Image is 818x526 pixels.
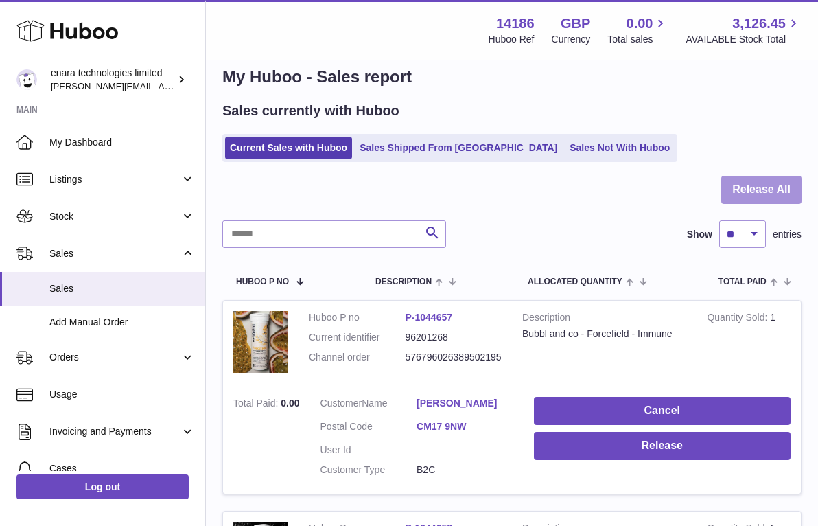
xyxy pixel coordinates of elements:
span: Sales [49,282,195,295]
span: entries [773,228,802,241]
a: Sales Shipped From [GEOGRAPHIC_DATA] [355,137,562,159]
span: Invoicing and Payments [49,425,180,438]
span: Cases [49,462,195,475]
a: P-1044657 [406,312,453,323]
span: 0.00 [627,14,653,33]
span: Add Manual Order [49,316,195,329]
span: [PERSON_NAME][EMAIL_ADDRESS][DOMAIN_NAME] [51,80,275,91]
dt: Current identifier [309,331,406,344]
span: Usage [49,388,195,401]
strong: 14186 [496,14,535,33]
a: 0.00 Total sales [607,14,668,46]
dt: Huboo P no [309,311,406,324]
dd: 576796026389502195 [406,351,502,364]
a: [PERSON_NAME] [417,397,513,410]
span: 3,126.45 [732,14,786,33]
div: Currency [552,33,591,46]
span: Huboo P no [236,277,289,286]
button: Release All [721,176,802,204]
button: Release [534,432,791,460]
h2: Sales currently with Huboo [222,102,399,120]
dt: User Id [320,444,417,457]
dt: Name [320,397,417,413]
span: Customer [320,398,362,409]
span: Orders [49,351,180,364]
span: Stock [49,210,180,223]
span: Listings [49,173,180,186]
a: Log out [16,474,189,499]
div: Bubbl and co - Forcefield - Immune [522,328,686,341]
div: enara technologies limited [51,67,174,93]
strong: Description [522,311,686,328]
span: AVAILABLE Stock Total [686,33,802,46]
span: Total paid [718,277,767,286]
img: Dee@enara.co [16,69,37,90]
dd: B2C [417,464,513,477]
td: 1 [697,301,801,387]
h1: My Huboo - Sales report [222,66,802,88]
dt: Postal Code [320,420,417,437]
dt: Customer Type [320,464,417,477]
span: Total sales [607,33,668,46]
dt: Channel order [309,351,406,364]
strong: Total Paid [233,398,281,412]
span: 0.00 [281,398,299,409]
span: Description [375,277,432,286]
button: Cancel [534,397,791,425]
dd: 96201268 [406,331,502,344]
a: 3,126.45 AVAILABLE Stock Total [686,14,802,46]
a: CM17 9NW [417,420,513,433]
span: ALLOCATED Quantity [528,277,622,286]
strong: Quantity Sold [707,312,770,326]
span: My Dashboard [49,136,195,149]
label: Show [687,228,712,241]
span: Sales [49,247,180,260]
a: Current Sales with Huboo [225,137,352,159]
div: Huboo Ref [489,33,535,46]
strong: GBP [561,14,590,33]
img: 141861747480430.jpg [233,311,288,373]
a: Sales Not With Huboo [565,137,675,159]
